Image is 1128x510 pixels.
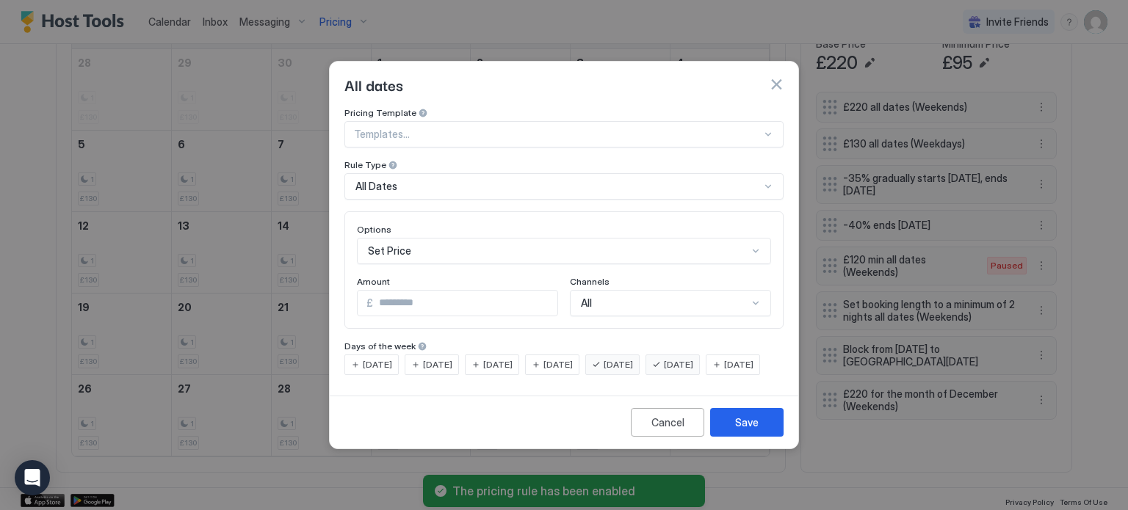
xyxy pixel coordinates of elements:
span: £ [366,296,373,310]
span: Rule Type [344,159,386,170]
span: Pricing Template [344,107,416,118]
span: Days of the week [344,340,416,351]
span: All [581,296,592,310]
span: [DATE] [363,358,392,371]
span: [DATE] [664,358,693,371]
div: Cancel [651,415,684,430]
span: All Dates [355,180,397,193]
input: Input Field [373,291,557,316]
span: [DATE] [604,358,633,371]
div: Save [735,415,759,430]
span: Options [357,224,391,235]
div: Open Intercom Messenger [15,460,50,495]
span: Channels [570,276,610,287]
span: Amount [357,276,390,287]
span: All dates [344,73,403,95]
span: [DATE] [423,358,452,371]
span: [DATE] [543,358,573,371]
span: [DATE] [483,358,513,371]
button: Save [710,408,784,437]
span: Set Price [368,244,411,258]
button: Cancel [631,408,704,437]
span: [DATE] [724,358,753,371]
